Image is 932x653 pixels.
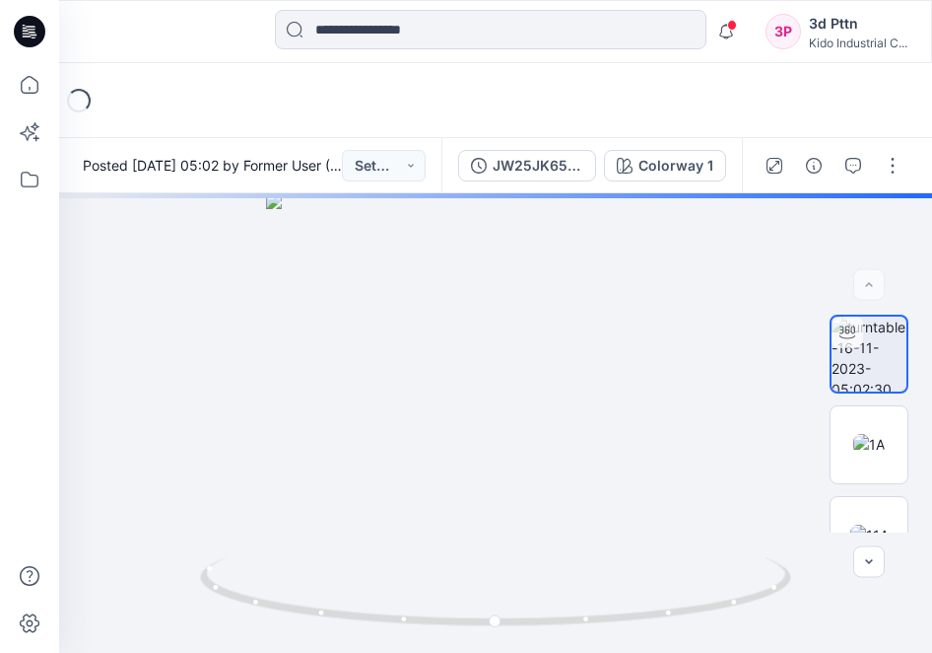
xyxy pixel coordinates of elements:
span: Posted [DATE] 05:02 by [83,155,342,176]
button: Colorway 1 [604,150,726,181]
img: 11A [850,525,889,545]
button: JW25JK6518_A60219 [458,150,596,181]
img: turntable-16-11-2023-05:02:30 [832,317,906,392]
div: Colorway 1 [638,155,713,177]
div: 3d Pttn [809,12,907,36]
div: 3P [766,14,801,49]
button: Details [798,150,830,181]
div: Kido Industrial C... [809,36,907,50]
a: Former User (Deleted User) [243,157,419,174]
img: 1A [853,434,885,455]
div: JW25JK6518_A60219 [493,155,583,177]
